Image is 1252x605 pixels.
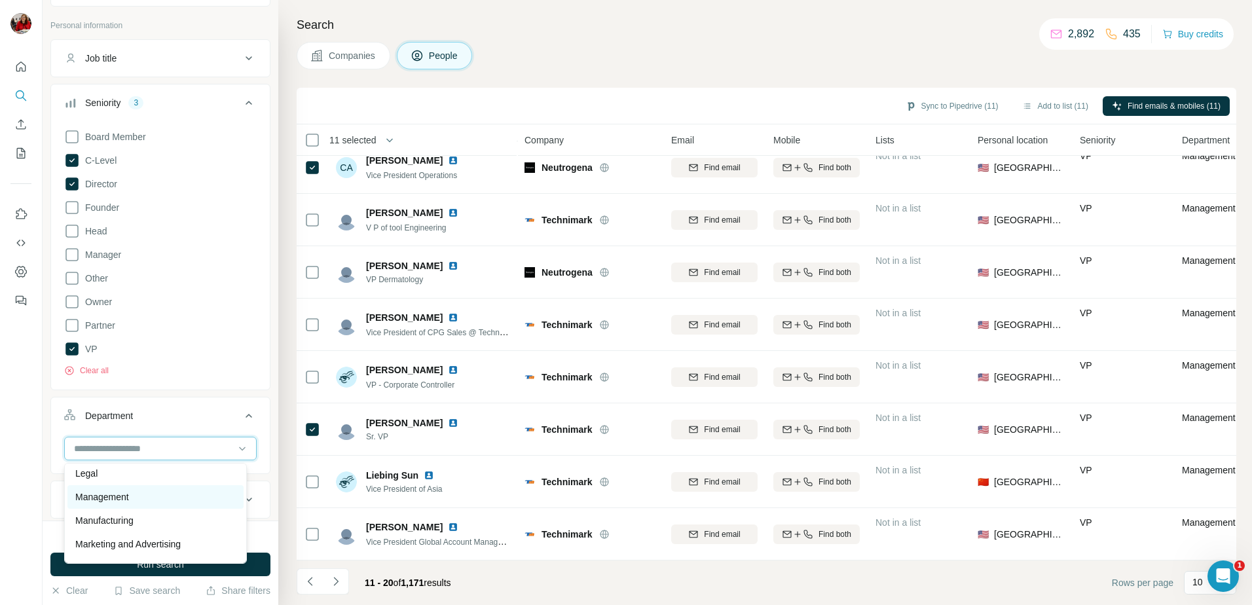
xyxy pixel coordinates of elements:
button: Find email [671,367,758,387]
button: Find both [773,472,860,492]
button: Search [10,84,31,107]
img: Logo of Technimark [525,320,535,330]
div: Seniority [85,96,120,109]
span: Find both [819,162,851,174]
span: Management [1182,465,1236,475]
span: Email [671,134,694,147]
span: 1,171 [401,577,424,588]
span: Technimark [542,423,593,436]
img: Avatar [336,419,357,440]
button: Find both [773,367,860,387]
span: Management [1182,255,1236,266]
span: VP [1080,465,1092,475]
img: Logo of Technimark [525,529,535,540]
span: Run search [137,558,184,571]
span: Technimark [542,213,593,227]
button: Seniority3 [51,87,270,124]
span: Management [1182,360,1236,371]
span: VP [1080,412,1092,423]
button: Sync to Pipedrive (11) [896,96,1008,116]
span: Management [1182,517,1236,528]
button: Find email [671,524,758,544]
span: Director [80,177,117,191]
button: Find email [671,315,758,335]
span: Company [525,134,564,147]
span: People [429,49,459,62]
img: Logo of Technimark [525,477,535,487]
button: Department [51,400,270,437]
span: Mobile [773,134,800,147]
button: Find both [773,158,860,177]
span: Find emails & mobiles (11) [1128,100,1221,112]
button: Find both [773,210,860,230]
button: Use Surfe API [10,231,31,255]
span: Find email [704,319,740,331]
span: Neutrogena [542,161,593,174]
button: Run search [50,553,270,576]
img: Logo of Technimark [525,372,535,382]
img: LinkedIn logo [448,365,458,375]
span: Find email [704,528,740,540]
button: Personal location [51,484,270,515]
img: LinkedIn logo [448,522,458,532]
span: VP Dermatology [366,274,464,285]
img: LinkedIn logo [448,312,458,323]
span: VP [80,342,98,356]
span: Founder [80,201,119,214]
span: VP [1080,203,1092,213]
span: Find both [819,424,851,435]
img: Avatar [336,262,357,283]
span: Management [1182,412,1236,423]
span: Not in a list [875,360,921,371]
img: Avatar [336,524,357,545]
span: Companies [329,49,377,62]
img: Logo of Neutrogena [525,267,535,278]
span: Not in a list [875,308,921,318]
span: [GEOGRAPHIC_DATA] [994,423,1064,436]
span: Vice President of Asia [366,483,443,495]
img: Avatar [336,210,357,230]
span: VP [1080,360,1092,371]
button: Find emails & mobiles (11) [1103,96,1230,116]
p: 435 [1123,26,1141,42]
span: Find email [704,266,740,278]
span: V P of tool Engineering [366,223,447,232]
span: Find email [704,162,740,174]
span: of [394,577,401,588]
p: Manufacturing [75,514,134,527]
span: Technimark [542,528,593,541]
span: Not in a list [875,203,921,213]
span: 1 [1234,560,1245,571]
span: [PERSON_NAME] [366,206,443,219]
img: Logo of Neutrogena [525,162,535,173]
span: [GEOGRAPHIC_DATA] [994,475,1064,488]
span: Technimark [542,318,593,331]
span: VP - Corporate Controller [366,380,454,390]
span: Partner [80,319,115,332]
button: Add to list (11) [1013,96,1097,116]
img: Avatar [336,471,357,492]
button: Clear all [64,365,109,376]
button: Clear [50,584,88,597]
button: Navigate to previous page [297,568,323,595]
span: Technimark [542,371,593,384]
span: Not in a list [875,412,921,423]
button: Navigate to next page [323,568,349,595]
div: 3 [128,97,143,109]
iframe: Intercom live chat [1207,560,1239,592]
span: Vice President Global Account Management - Healthcare [366,536,564,547]
img: LinkedIn logo [424,470,434,481]
span: Management [1182,308,1236,318]
span: VP [1080,517,1092,528]
span: [PERSON_NAME] [366,363,443,376]
button: Enrich CSV [10,113,31,136]
span: VP [1080,308,1092,318]
span: Board Member [80,130,146,143]
span: 🇺🇸 [978,318,989,331]
span: Liebing Sun [366,469,418,482]
p: Management [75,490,129,504]
span: 🇺🇸 [978,161,989,174]
span: Other [80,272,108,285]
p: 2,892 [1068,26,1094,42]
span: Personal location [978,134,1048,147]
